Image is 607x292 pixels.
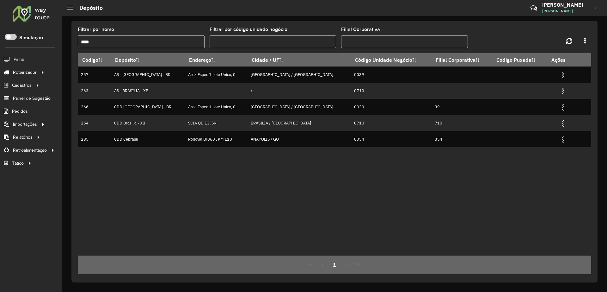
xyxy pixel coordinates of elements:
[492,53,547,67] th: Código Puxada
[351,115,431,131] td: 0710
[527,1,541,15] a: Contato Rápido
[432,99,492,115] td: 39
[111,67,185,83] td: AS - [GEOGRAPHIC_DATA] - BR
[351,67,431,83] td: 0039
[12,160,24,167] span: Tático
[248,53,351,67] th: Cidade / UF
[111,115,185,131] td: CDD Brasilia - XB
[12,82,32,89] span: Cadastros
[185,131,248,147] td: Rodovia Br060 , KM 110
[185,99,248,115] td: Area Espec 1 Lote Unico, 0
[432,53,492,67] th: Filial Corporativa
[78,99,111,115] td: 266
[248,99,351,115] td: [GEOGRAPHIC_DATA] / [GEOGRAPHIC_DATA]
[351,131,431,147] td: 0354
[248,83,351,99] td: /
[547,53,585,67] th: Ações
[185,67,248,83] td: Area Espec 1 Lote Unico, 0
[542,8,590,14] span: [PERSON_NAME]
[78,67,111,83] td: 257
[351,53,431,67] th: Código Unidade Negócio
[341,26,380,33] label: Filial Corporativa
[19,34,43,41] label: Simulação
[13,121,37,128] span: Importações
[328,259,340,271] button: 1
[248,115,351,131] td: BRASILIA / [GEOGRAPHIC_DATA]
[13,95,51,102] span: Painel de Sugestão
[78,26,114,33] label: Filtrar por nome
[78,53,111,67] th: Código
[13,134,33,141] span: Relatórios
[185,53,248,67] th: Endereço
[432,131,492,147] td: 354
[111,83,185,99] td: AS - BRASILIA - XB
[185,115,248,131] td: SCIA QD 13, SN
[73,4,103,11] h2: Depósito
[248,67,351,83] td: [GEOGRAPHIC_DATA] / [GEOGRAPHIC_DATA]
[13,69,37,76] span: Roteirizador
[248,131,351,147] td: ANAPOLIS / GO
[111,99,185,115] td: CDD [GEOGRAPHIC_DATA] - BR
[12,108,28,115] span: Pedidos
[78,115,111,131] td: 254
[111,53,185,67] th: Depósito
[13,147,47,154] span: Retroalimentação
[351,83,431,99] td: 0710
[542,2,590,8] h3: [PERSON_NAME]
[78,83,111,99] td: 263
[432,115,492,131] td: 710
[210,26,287,33] label: Filtrar por código unidade negócio
[14,56,25,63] span: Painel
[78,131,111,147] td: 285
[111,131,185,147] td: CDD Cebrasa
[351,99,431,115] td: 0039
